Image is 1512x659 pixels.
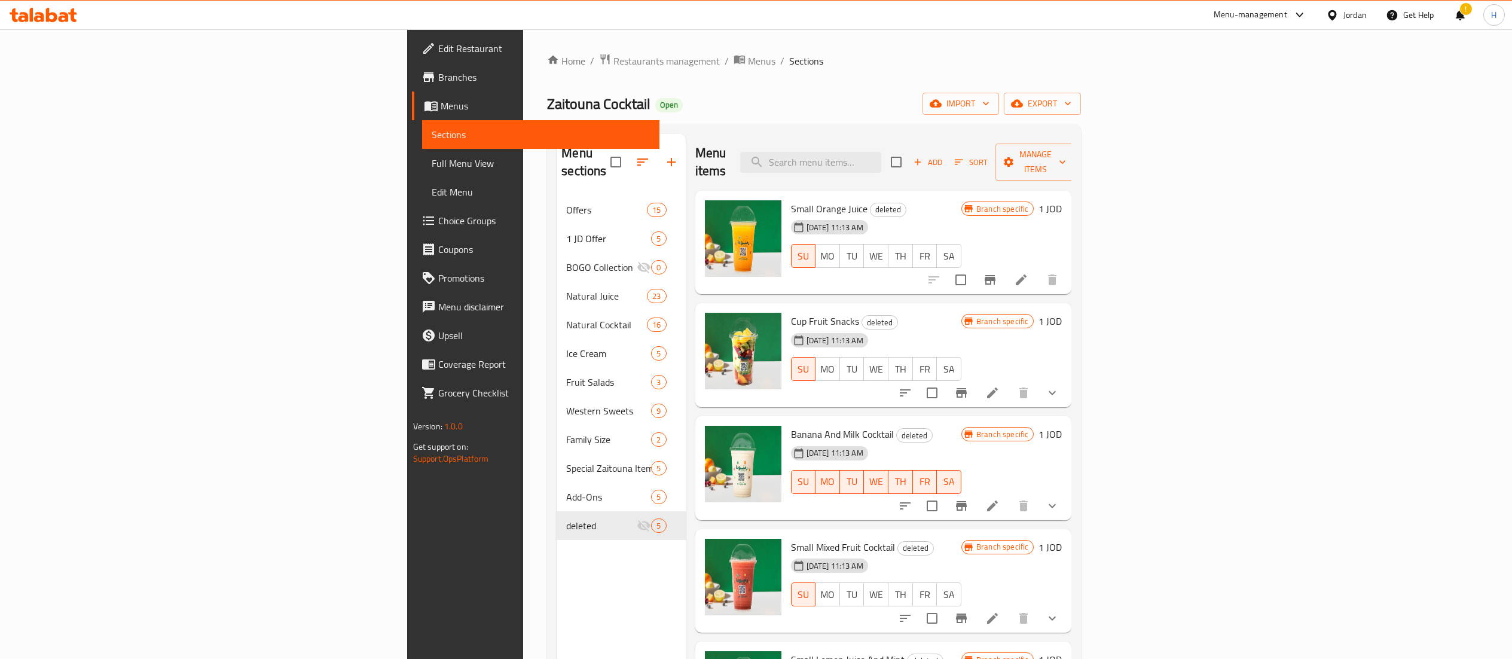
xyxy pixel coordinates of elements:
span: Coupons [438,242,650,257]
a: Edit menu item [985,386,1000,400]
a: Edit menu item [985,499,1000,513]
div: Fruit Salads3 [557,368,685,396]
span: Promotions [438,271,650,285]
a: Choice Groups [412,206,659,235]
input: search [740,152,881,173]
div: Western Sweets [566,404,651,418]
button: FR [912,244,937,268]
button: Manage items [995,144,1076,181]
img: Small Mixed Fruit Cocktail [705,539,781,615]
a: Upsell [412,321,659,350]
button: MO [815,357,840,381]
span: import [932,96,989,111]
span: [DATE] 11:13 AM [802,560,868,572]
span: MO [820,361,835,378]
span: Fruit Salads [566,375,651,389]
a: Grocery Checklist [412,379,659,407]
div: deleted [870,203,906,217]
div: 1 JD Offer5 [557,224,685,253]
h6: 1 JOD [1038,313,1062,329]
button: SA [937,470,961,494]
span: Cup Fruit Snacks [791,312,859,330]
h6: 1 JOD [1038,426,1062,443]
div: items [651,375,666,389]
button: Add [909,153,947,172]
span: Open [655,100,683,110]
span: Restaurants management [613,54,720,68]
div: items [651,346,666,361]
span: FR [918,586,933,603]
span: Branch specific [972,429,1033,440]
div: items [651,231,666,246]
div: Natural Juice [566,289,647,303]
span: 5 [652,233,665,245]
span: Grocery Checklist [438,386,650,400]
span: Sections [789,54,823,68]
button: show more [1038,604,1067,633]
div: Family Size2 [557,425,685,454]
span: 16 [647,319,665,331]
span: Select to update [920,493,945,518]
div: items [651,260,666,274]
span: Add-Ons [566,490,651,504]
span: [DATE] 11:13 AM [802,335,868,346]
button: FR [913,470,937,494]
button: SA [936,244,961,268]
h6: 1 JOD [1038,539,1062,556]
span: SA [942,586,957,603]
div: items [651,461,666,475]
button: SU [791,357,816,381]
span: Choice Groups [438,213,650,228]
button: MO [815,582,840,606]
button: TU [839,244,865,268]
span: Edit Restaurant [438,41,650,56]
button: FR [912,582,937,606]
span: SA [942,473,957,490]
button: WE [863,244,888,268]
div: BOGO Collection [566,260,637,274]
button: SU [791,244,816,268]
div: Special Zaitouna Items [566,461,651,475]
button: import [923,93,999,115]
a: Edit Menu [422,178,659,206]
span: TH [893,473,908,490]
div: items [651,490,666,504]
span: Select all sections [603,150,628,175]
svg: Show Choices [1045,499,1059,513]
button: WE [863,357,888,381]
div: items [651,404,666,418]
a: Full Menu View [422,149,659,178]
h6: 1 JOD [1038,200,1062,217]
span: 1.0.0 [444,419,463,434]
span: Branch specific [972,541,1033,553]
div: deleted [896,428,933,443]
div: BOGO Collection0 [557,253,685,282]
div: Ice Cream [566,346,651,361]
span: FR [918,473,933,490]
div: Offers15 [557,196,685,224]
div: Natural Cocktail [566,318,647,332]
span: Version: [413,419,442,434]
button: sort-choices [891,379,920,407]
span: Menus [748,54,775,68]
button: show more [1038,492,1067,520]
img: Banana And Milk Cocktail [705,426,781,502]
span: Add [912,155,944,169]
li: / [780,54,784,68]
button: WE [864,470,888,494]
span: Edit Menu [432,185,650,199]
span: Banana And Milk Cocktail [791,425,894,443]
button: sort-choices [891,492,920,520]
span: deleted [898,541,933,555]
span: Branch specific [972,316,1033,327]
span: TH [893,361,908,378]
h2: Menu items [695,144,726,180]
a: Menus [734,53,775,69]
button: Branch-specific-item [947,492,976,520]
span: 23 [647,291,665,302]
span: H [1491,8,1496,22]
div: items [651,432,666,447]
button: TH [888,470,913,494]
